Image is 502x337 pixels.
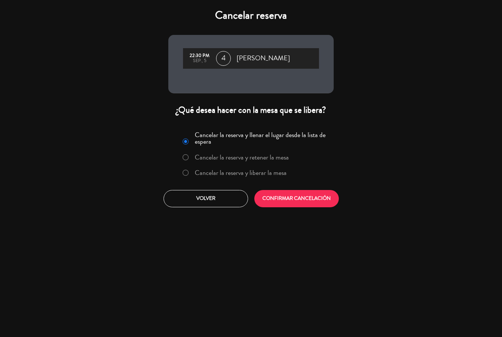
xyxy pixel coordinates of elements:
[164,190,248,207] button: Volver
[254,190,339,207] button: CONFIRMAR CANCELACIÓN
[237,53,290,64] span: [PERSON_NAME]
[168,104,334,116] div: ¿Qué desea hacer con la mesa que se libera?
[168,9,334,22] h4: Cancelar reserva
[195,169,287,176] label: Cancelar la reserva y liberar la mesa
[195,154,289,161] label: Cancelar la reserva y retener la mesa
[195,132,329,145] label: Cancelar la reserva y llenar el lugar desde la lista de espera
[216,51,231,66] span: 4
[187,58,212,64] div: sep., 5
[187,53,212,58] div: 22:30 PM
